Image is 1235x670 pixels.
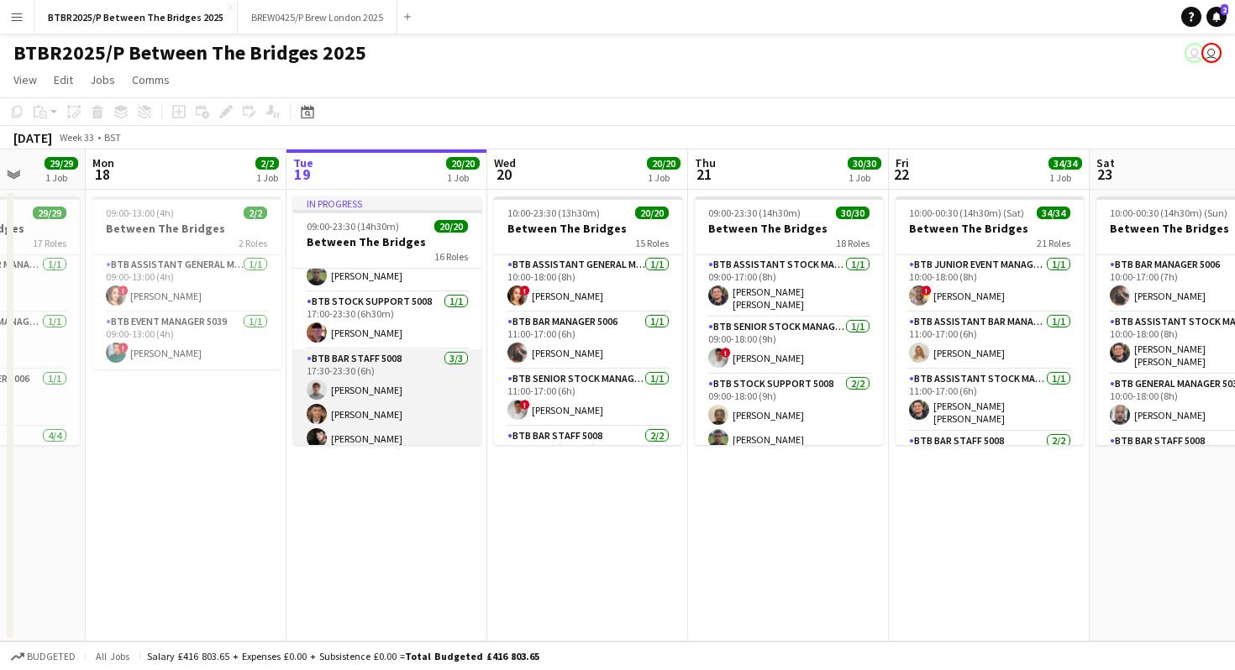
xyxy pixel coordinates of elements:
[8,647,78,666] button: Budgeted
[293,349,481,455] app-card-role: BTB Bar Staff 50083/317:30-23:30 (6h)[PERSON_NAME][PERSON_NAME][PERSON_NAME]
[849,171,880,184] div: 1 Job
[1094,165,1115,184] span: 23
[1185,43,1205,63] app-user-avatar: Elizabeth Ramirez Baca
[494,255,682,312] app-card-role: BTB Assistant General Manager 50061/110:00-18:00 (8h)![PERSON_NAME]
[125,69,176,91] a: Comms
[255,157,279,170] span: 2/2
[47,69,80,91] a: Edit
[635,207,669,219] span: 20/20
[695,255,883,317] app-card-role: BTB Assistant Stock Manager 50061/109:00-17:00 (8h)[PERSON_NAME] [PERSON_NAME]
[92,221,281,236] h3: Between The Bridges
[54,72,73,87] span: Edit
[692,165,716,184] span: 21
[33,237,66,249] span: 17 Roles
[494,427,682,508] app-card-role: BTB Bar Staff 50082/211:00-17:30 (6h30m)
[922,285,932,296] span: !
[1096,155,1115,170] span: Sat
[520,400,530,410] span: !
[494,155,516,170] span: Wed
[447,171,479,184] div: 1 Job
[494,312,682,369] app-card-role: BTB Bar Manager 50061/111:00-17:00 (6h)[PERSON_NAME]
[434,250,468,263] span: 16 Roles
[446,157,480,170] span: 20/20
[118,285,129,296] span: !
[494,369,682,427] app-card-role: BTB Senior Stock Manager 50061/111:00-17:00 (6h)![PERSON_NAME]
[293,292,481,349] app-card-role: BTB Stock support 50081/117:00-23:30 (6h30m)[PERSON_NAME]
[13,40,366,65] h1: BTBR2025/P Between The Bridges 2025
[244,207,267,219] span: 2/2
[909,207,1024,219] span: 10:00-00:30 (14h30m) (Sat)
[293,234,481,249] h3: Between The Bridges
[507,207,600,219] span: 10:00-23:30 (13h30m)
[293,155,313,170] span: Tue
[896,369,1084,432] app-card-role: BTB Assistant Stock Manager 50061/111:00-17:00 (6h)[PERSON_NAME] [PERSON_NAME]
[293,196,481,445] app-job-card: In progress09:00-23:30 (14h30m)20/20Between The Bridges16 Roles17:00-23:30 (6h30m)[PERSON_NAME]BT...
[1221,4,1228,15] span: 2
[695,155,716,170] span: Thu
[55,131,97,144] span: Week 33
[293,196,481,210] div: In progress
[434,220,468,233] span: 20/20
[45,171,77,184] div: 1 Job
[27,651,76,662] span: Budgeted
[238,1,397,34] button: BREW0425/P Brew London 2025
[13,72,37,87] span: View
[256,171,278,184] div: 1 Job
[494,196,682,445] app-job-card: 10:00-23:30 (13h30m)20/20Between The Bridges15 RolesBTB Assistant General Manager 50061/110:00-18...
[896,221,1084,236] h3: Between The Bridges
[1037,237,1070,249] span: 21 Roles
[520,285,530,296] span: !
[92,196,281,369] app-job-card: 09:00-13:00 (4h)2/2Between The Bridges2 RolesBTB Assistant General Manager 50061/109:00-13:00 (4h...
[33,207,66,219] span: 29/29
[1201,43,1222,63] app-user-avatar: Amy Cane
[291,165,313,184] span: 19
[92,650,133,662] span: All jobs
[405,650,539,662] span: Total Budgeted £416 803.65
[92,155,114,170] span: Mon
[721,348,731,358] span: !
[695,221,883,236] h3: Between The Bridges
[1048,157,1082,170] span: 34/34
[1206,7,1227,27] a: 2
[695,317,883,374] app-card-role: BTB Senior Stock Manager 50061/109:00-18:00 (9h)![PERSON_NAME]
[896,255,1084,312] app-card-role: BTB Junior Event Manager 50391/110:00-18:00 (8h)![PERSON_NAME]
[896,312,1084,369] app-card-role: BTB Assistant Bar Manager 50061/111:00-17:00 (6h)[PERSON_NAME]
[106,207,174,219] span: 09:00-13:00 (4h)
[92,312,281,369] app-card-role: BTB Event Manager 50391/109:00-13:00 (4h)![PERSON_NAME]
[695,374,883,456] app-card-role: BTB Stock support 50082/209:00-18:00 (9h)[PERSON_NAME][PERSON_NAME]
[104,131,121,144] div: BST
[708,207,801,219] span: 09:00-23:30 (14h30m)
[635,237,669,249] span: 15 Roles
[494,221,682,236] h3: Between The Bridges
[90,165,114,184] span: 18
[1037,207,1070,219] span: 34/34
[896,155,909,170] span: Fri
[647,157,681,170] span: 20/20
[1049,171,1081,184] div: 1 Job
[695,196,883,445] app-job-card: 09:00-23:30 (14h30m)30/30Between The Bridges18 RolesBTB Assistant Stock Manager 50061/109:00-17:0...
[836,207,870,219] span: 30/30
[83,69,122,91] a: Jobs
[92,255,281,312] app-card-role: BTB Assistant General Manager 50061/109:00-13:00 (4h)![PERSON_NAME]
[90,72,115,87] span: Jobs
[7,69,44,91] a: View
[132,72,170,87] span: Comms
[491,165,516,184] span: 20
[307,220,399,233] span: 09:00-23:30 (14h30m)
[45,157,78,170] span: 29/29
[34,1,238,34] button: BTBR2025/P Between The Bridges 2025
[896,432,1084,513] app-card-role: BTB Bar Staff 50082/2
[147,650,539,662] div: Salary £416 803.65 + Expenses £0.00 + Subsistence £0.00 =
[13,129,52,146] div: [DATE]
[648,171,680,184] div: 1 Job
[1110,207,1227,219] span: 10:00-00:30 (14h30m) (Sun)
[893,165,909,184] span: 22
[848,157,881,170] span: 30/30
[896,196,1084,445] app-job-card: 10:00-00:30 (14h30m) (Sat)34/34Between The Bridges21 RolesBTB Junior Event Manager 50391/110:00-1...
[118,343,129,353] span: !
